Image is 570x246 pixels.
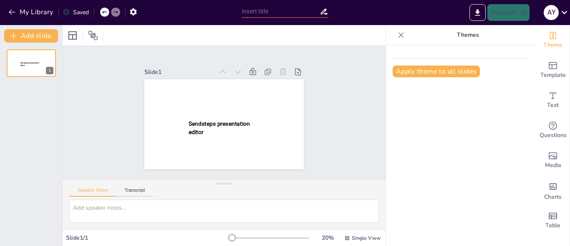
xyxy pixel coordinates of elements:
[393,66,480,77] button: Apply theme to all slides
[536,175,570,205] div: Add charts and graphs
[544,193,562,202] span: Charts
[545,161,561,170] span: Media
[352,235,381,241] span: Single View
[63,8,89,16] div: Saved
[536,145,570,175] div: Add images, graphics, shapes or video
[69,188,116,197] button: Speaker Notes
[540,131,567,140] span: Questions
[116,188,154,197] button: Transcript
[543,41,562,50] span: Theme
[536,205,570,236] div: Add a table
[536,25,570,55] div: Change the overall theme
[545,221,560,230] span: Table
[4,29,58,43] button: Add slide
[318,234,338,242] div: 20 %
[487,4,529,21] button: Present
[88,30,98,41] span: Position
[20,62,39,66] span: Sendsteps presentation editor
[144,68,214,76] div: Slide 1
[6,5,57,19] button: My Library
[408,25,528,45] p: Themes
[66,29,79,42] div: Layout
[469,4,486,21] button: Export to PowerPoint
[66,234,229,242] div: Slide 1 / 1
[544,4,559,21] button: A y
[7,49,56,77] div: Sendsteps presentation editor1
[536,55,570,85] div: Add ready made slides
[547,101,559,110] span: Text
[46,67,53,74] div: 1
[536,85,570,115] div: Add text boxes
[544,5,559,20] div: A y
[540,71,566,80] span: Template
[536,115,570,145] div: Get real-time input from your audience
[188,121,250,136] span: Sendsteps presentation editor
[242,5,320,18] input: Insert title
